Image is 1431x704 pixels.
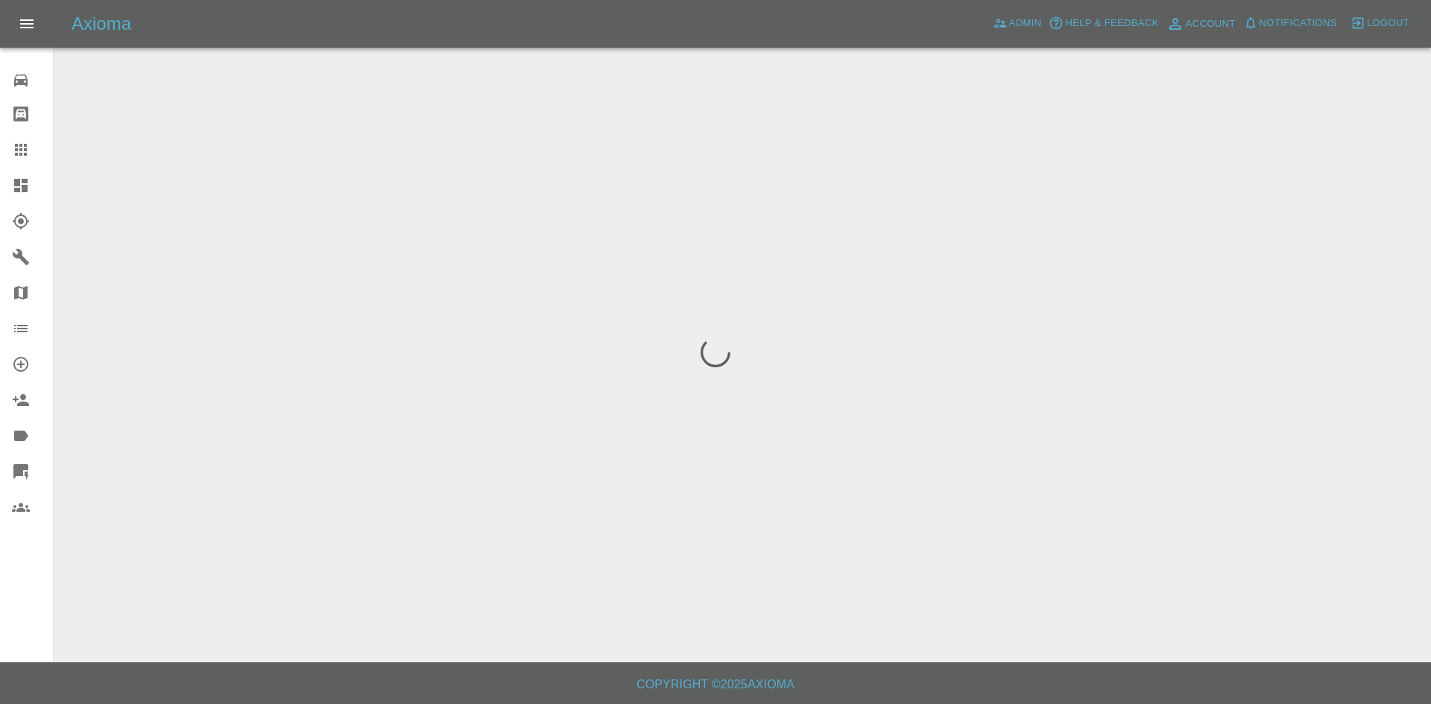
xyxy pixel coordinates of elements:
[9,6,45,42] button: Open drawer
[12,674,1419,695] h6: Copyright © 2025 Axioma
[1186,16,1236,33] span: Account
[1239,12,1341,35] button: Notifications
[1045,12,1162,35] button: Help & Feedback
[1367,15,1409,32] span: Logout
[1163,12,1239,36] a: Account
[1347,12,1413,35] button: Logout
[1065,15,1158,32] span: Help & Feedback
[72,12,131,36] h5: Axioma
[1260,15,1337,32] span: Notifications
[989,12,1046,35] a: Admin
[1009,15,1042,32] span: Admin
